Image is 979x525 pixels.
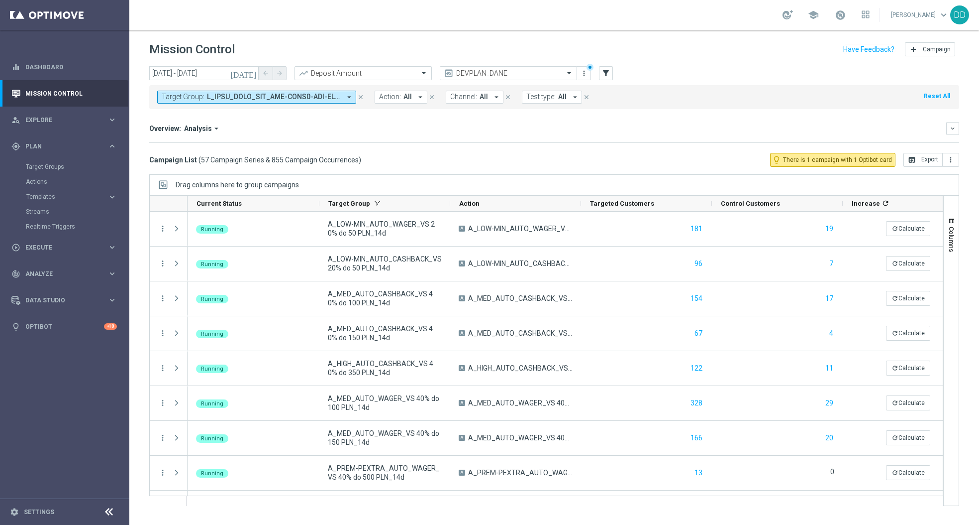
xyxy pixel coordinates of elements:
i: lightbulb [11,322,20,331]
button: 4 [828,327,834,340]
span: A_MED_AUTO_CASHBACK_VS 40% do 100 PLN_14d [328,289,442,307]
multiple-options-button: Export to CSV [903,155,959,163]
div: Realtime Triggers [26,219,128,234]
span: A_MED_AUTO_WAGER_VS 40% do 150 PLN_14d [468,433,573,442]
button: add Campaign [905,42,955,56]
span: Calculate column [880,198,889,209]
button: more_vert [158,398,167,407]
colored-tag: Running [196,259,228,268]
i: trending_up [298,68,308,78]
div: Press SPACE to select this row. [150,456,188,491]
div: Press SPACE to select this row. [150,316,188,351]
i: track_changes [11,269,20,278]
span: A [459,295,465,301]
span: Running [201,331,223,337]
i: arrow_drop_down [212,124,221,133]
button: 181 [689,223,703,235]
button: 17 [824,292,834,305]
button: 19 [824,223,834,235]
button: Templates keyboard_arrow_right [26,193,117,201]
button: [DATE] [229,66,259,81]
div: Actions [26,174,128,189]
div: Press SPACE to select this row. [150,281,188,316]
a: Target Groups [26,163,103,171]
button: more_vert [158,294,167,303]
a: Mission Control [25,80,117,107]
button: 11 [824,362,834,375]
div: Press SPACE to select this row. [150,247,188,281]
span: A [459,400,465,406]
span: Running [201,261,223,267]
span: A_LOW-MIN_AUTO_CASHBACK_VS 20% do 50 PLN_14d [328,255,442,272]
span: Drag columns here to group campaigns [176,181,299,189]
span: Increase [852,200,880,207]
colored-tag: Running [196,224,228,234]
button: 67 [693,327,703,340]
span: A [459,226,465,232]
span: Action [459,200,480,207]
span: Control Customers [721,200,780,207]
span: Target Group [328,200,370,207]
button: open_in_browser Export [903,153,943,167]
i: close [504,94,511,101]
button: more_vert [943,153,959,167]
span: A [459,435,465,441]
i: refresh [891,365,898,372]
a: Streams [26,208,103,216]
i: more_vert [158,224,167,233]
a: Optibot [25,313,104,340]
div: equalizer Dashboard [11,63,117,71]
span: Running [201,366,223,372]
div: Press SPACE to select this row. [150,421,188,456]
button: 7 [828,258,834,270]
i: preview [444,68,454,78]
button: close [356,92,365,103]
span: A_MED_AUTO_WAGER_VS 40% do 100 PLN_14d [468,398,573,407]
span: A_MED_AUTO_CASHBACK_VS 40% do 100 PLN_14d [468,294,573,303]
ng-select: DEVPLAN_DANE [440,66,577,80]
colored-tag: Running [196,329,228,338]
span: A_LOW-MIN_AUTO_WAGER_VS 20% do 50 PLN_14d [328,220,442,238]
button: refreshCalculate [886,465,930,480]
span: All [403,93,412,101]
button: more_vert [158,468,167,477]
i: gps_fixed [11,142,20,151]
button: refreshCalculate [886,326,930,341]
div: Press SPACE to select this row. [188,316,974,351]
button: more_vert [158,259,167,268]
span: Execute [25,245,107,251]
span: A_MED_AUTO_CASHBACK_VS 40% do 150 PLN_14d [328,324,442,342]
a: Realtime Triggers [26,223,103,231]
span: A_PREM-PEXTRA_AUTO_WAGER_VS 40% do 500 PLN_14d [468,468,573,477]
span: A_MED_AUTO_WAGER_VS 40% do 100 PLN_14d [328,394,442,412]
i: refresh [881,199,889,207]
a: Dashboard [25,54,117,80]
div: Analyze [11,269,107,278]
div: Press SPACE to select this row. [188,247,974,281]
button: arrow_forward [273,66,287,80]
i: more_vert [158,433,167,442]
div: person_search Explore keyboard_arrow_right [11,116,117,124]
h3: Overview: [149,124,181,133]
span: A_MED_AUTO_WAGER_VS 40% do 150 PLN_14d [328,429,442,447]
span: A_PREM-PEXTRA_AUTO_WAGER_VS 40% do 500 PLN_14d [328,464,442,482]
div: Press SPACE to select this row. [188,281,974,316]
i: keyboard_arrow_down [949,125,956,132]
div: Target Groups [26,159,128,174]
button: Reset All [923,91,951,102]
button: close [427,92,436,103]
span: There is 1 campaign with 1 Optibot card [783,155,892,164]
span: A [459,330,465,336]
h1: Mission Control [149,42,235,57]
i: refresh [891,295,898,302]
i: refresh [891,434,898,441]
div: play_circle_outline Execute keyboard_arrow_right [11,244,117,252]
button: refreshCalculate [886,395,930,410]
button: arrow_back [259,66,273,80]
div: Row Groups [176,181,299,189]
span: school [808,9,819,20]
button: 154 [689,292,703,305]
i: arrow_drop_down [492,93,501,102]
button: refreshCalculate [886,256,930,271]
